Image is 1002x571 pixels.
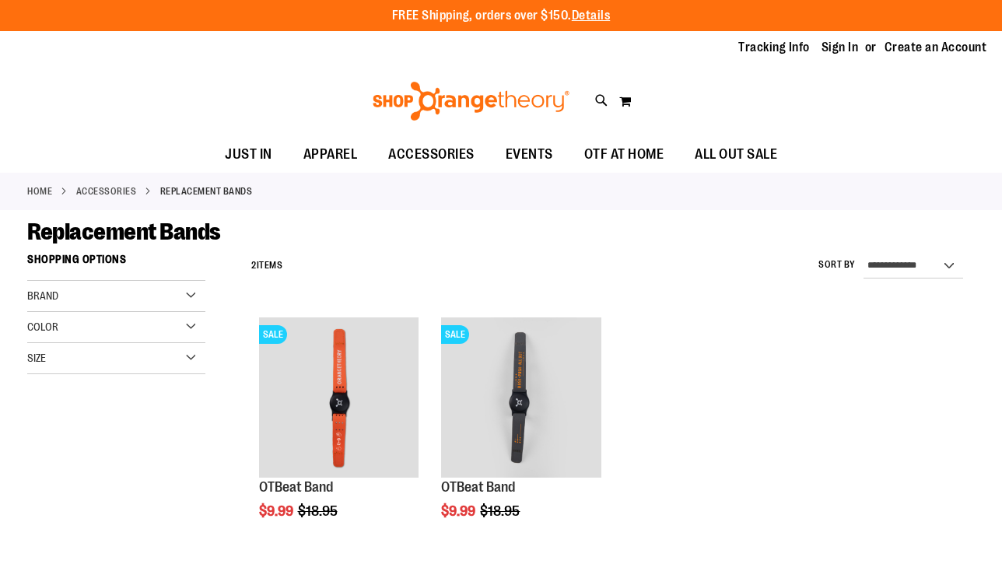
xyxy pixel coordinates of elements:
span: $9.99 [441,503,478,519]
a: ACCESSORIES [76,184,137,198]
span: JUST IN [225,137,272,172]
span: OTF AT HOME [584,137,664,172]
span: Replacement Bands [27,219,221,245]
label: Sort By [818,258,856,271]
a: Create an Account [885,39,987,56]
span: Brand [27,289,58,302]
a: Sign In [822,39,859,56]
span: APPAREL [303,137,358,172]
a: Details [572,9,611,23]
span: ACCESSORIES [388,137,475,172]
div: product [433,310,609,558]
a: OTBeat BandSALE [259,317,419,480]
h2: Items [251,254,282,278]
p: FREE Shipping, orders over $150. [392,7,611,25]
img: OTBeat Band [259,317,419,478]
span: ALL OUT SALE [695,137,777,172]
span: $18.95 [298,503,340,519]
a: OTBeat Band [441,479,515,495]
a: OTBeat Band [259,479,333,495]
span: SALE [441,325,469,344]
div: product [251,310,427,558]
a: Tracking Info [738,39,810,56]
span: Size [27,352,46,364]
span: EVENTS [506,137,553,172]
span: $9.99 [259,503,296,519]
span: Color [27,321,58,333]
span: 2 [251,260,257,271]
strong: Replacement Bands [160,184,253,198]
img: OTBeat Band [441,317,601,478]
strong: Shopping Options [27,246,205,281]
img: Shop Orangetheory [370,82,572,121]
span: $18.95 [480,503,522,519]
a: OTBeat BandSALE [441,317,601,480]
span: SALE [259,325,287,344]
a: Home [27,184,52,198]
